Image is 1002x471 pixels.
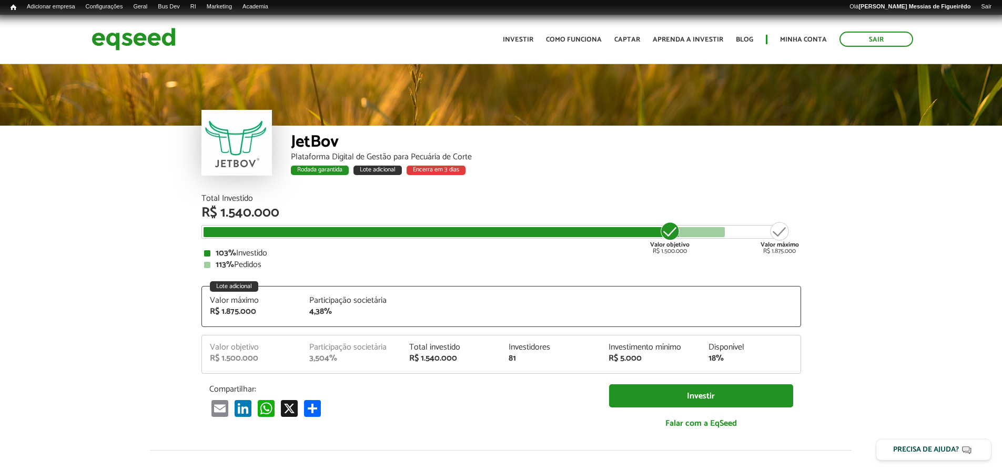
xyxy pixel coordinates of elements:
[201,194,801,203] div: Total Investido
[291,166,349,175] div: Rodada garantida
[5,3,22,13] a: Início
[609,343,693,352] div: Investimento mínimo
[736,36,753,43] a: Blog
[509,354,593,363] div: 81
[709,354,793,363] div: 18%
[209,384,593,394] p: Compartilhar:
[210,281,258,292] div: Lote adicional
[216,246,236,260] strong: 103%
[546,36,602,43] a: Como funciona
[309,343,393,352] div: Participação societária
[256,400,277,417] a: WhatsApp
[232,400,254,417] a: LinkedIn
[976,3,997,11] a: Sair
[153,3,185,11] a: Bus Dev
[216,258,234,272] strong: 113%
[210,296,294,305] div: Valor máximo
[858,3,970,9] strong: [PERSON_NAME] Messias de Figueirêdo
[128,3,153,11] a: Geral
[201,206,801,220] div: R$ 1.540.000
[291,134,801,153] div: JetBov
[210,343,294,352] div: Valor objetivo
[302,400,323,417] a: Compartilhar
[11,4,16,11] span: Início
[237,3,274,11] a: Academia
[353,166,402,175] div: Lote adicional
[210,354,294,363] div: R$ 1.500.000
[650,221,690,254] div: R$ 1.500.000
[204,249,798,258] div: Investido
[839,32,913,47] a: Sair
[409,343,493,352] div: Total investido
[609,413,793,434] a: Falar com a EqSeed
[309,308,393,316] div: 4,38%
[609,354,693,363] div: R$ 5.000
[409,354,493,363] div: R$ 1.540.000
[407,166,465,175] div: Encerra em 3 dias
[509,343,593,352] div: Investidores
[209,400,230,417] a: Email
[185,3,201,11] a: RI
[653,36,723,43] a: Aprenda a investir
[309,354,393,363] div: 3,504%
[204,261,798,269] div: Pedidos
[844,3,976,11] a: Olá[PERSON_NAME] Messias de Figueirêdo
[291,153,801,161] div: Plataforma Digital de Gestão para Pecuária de Corte
[92,25,176,53] img: EqSeed
[614,36,640,43] a: Captar
[780,36,827,43] a: Minha conta
[761,240,799,250] strong: Valor máximo
[201,3,237,11] a: Marketing
[709,343,793,352] div: Disponível
[279,400,300,417] a: X
[80,3,128,11] a: Configurações
[609,384,793,408] a: Investir
[761,221,799,254] div: R$ 1.875.000
[309,296,393,305] div: Participação societária
[650,240,690,250] strong: Valor objetivo
[22,3,80,11] a: Adicionar empresa
[503,36,533,43] a: Investir
[210,308,294,316] div: R$ 1.875.000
